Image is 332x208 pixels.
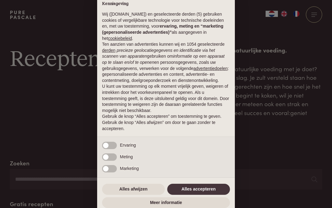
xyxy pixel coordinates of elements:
p: Ten aanzien van advertenties kunnen wij en 1054 geselecteerde gebruiken om en persoonsgegevens, z... [102,41,230,83]
button: advertentiedoelen [193,66,227,72]
span: Marketing [120,166,139,171]
button: Alles afwijzen [102,184,165,195]
p: Gebruik de knop “Alles accepteren” om toestemming te geven. Gebruik de knop “Alles afwijzen” om d... [102,114,230,132]
em: precieze geolocatiegegevens en identificatie via het scannen van apparaten [102,48,215,59]
span: Ervaring [120,143,136,148]
strong: ervaring, meting en “marketing (gepersonaliseerde advertenties)” [102,24,223,35]
em: informatie op een apparaat op te slaan en/of te openen [102,54,225,65]
p: Wij ([DOMAIN_NAME]) en geselecteerde derden (5) gebruiken cookies of vergelijkbare technologie vo... [102,11,230,41]
h2: Kennisgeving [102,1,230,7]
button: Alles accepteren [167,184,230,195]
a: cookiebeleid [108,36,132,41]
span: Meting [120,154,133,159]
p: U kunt uw toestemming op elk moment vrijelijk geven, weigeren of intrekken door het voorkeurenpan... [102,83,230,114]
button: derden [102,48,116,54]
